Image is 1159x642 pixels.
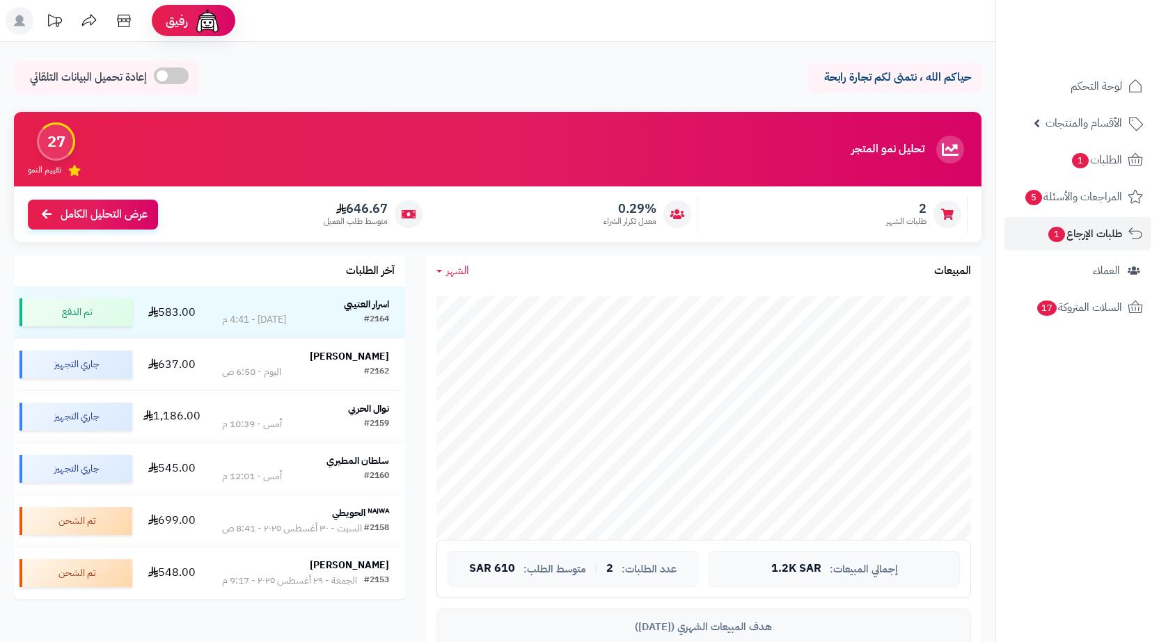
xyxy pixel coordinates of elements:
[1004,180,1151,214] a: المراجعات والأسئلة5
[1004,254,1151,287] a: العملاء
[1024,187,1122,207] span: المراجعات والأسئلة
[364,574,389,588] div: #2153
[222,417,282,431] div: أمس - 10:39 م
[1071,77,1122,96] span: لوحة التحكم
[606,563,613,575] span: 2
[348,401,389,416] strong: نوال الحربي
[1047,224,1122,243] span: طلبات الإرجاع
[332,506,389,520] strong: ᴺᴬᴶᵂᴬ الحويطي
[364,417,389,431] div: #2159
[19,403,132,431] div: جاري التجهيز
[19,559,132,587] div: تم الشحن
[19,455,132,483] div: جاري التجهيز
[446,262,469,279] span: الشهر
[138,443,207,495] td: 545.00
[30,70,147,86] span: إعادة تحميل البيانات التلقائي
[222,574,357,588] div: الجمعة - ٢٩ أغسطس ٢٠٢٥ - 9:17 م
[346,265,395,278] h3: آخر الطلبات
[448,620,960,634] div: هدف المبيعات الشهري ([DATE])
[1037,300,1057,316] span: 17
[1025,190,1042,205] span: 5
[28,200,158,230] a: عرض التحليل الكامل
[469,563,515,575] span: 610 SAR
[37,7,72,38] a: تحديثات المنصة
[222,313,286,327] div: [DATE] - 4:41 م
[1071,150,1122,170] span: الطلبات
[851,143,924,156] h3: تحليل نمو المتجر
[886,216,927,227] span: طلبات الشهر
[19,351,132,378] div: جاري التجهيز
[1036,298,1122,317] span: السلات المتروكة
[364,365,389,379] div: #2162
[1046,113,1122,133] span: الأقسام والمنتجات
[310,349,389,364] strong: [PERSON_NAME]
[28,164,61,176] span: تقييم النمو
[324,216,388,227] span: متوسط طلب العميل
[934,265,971,278] h3: المبيعات
[166,13,188,29] span: رفيق
[1072,153,1089,168] span: 1
[1048,227,1065,242] span: 1
[61,207,148,223] span: عرض التحليل الكامل
[364,522,389,536] div: #2158
[222,470,282,483] div: أمس - 12:01 م
[138,339,207,390] td: 637.00
[138,391,207,442] td: 1,186.00
[622,563,677,575] span: عدد الطلبات:
[594,563,598,574] span: |
[436,263,469,279] a: الشهر
[830,563,898,575] span: إجمالي المبيعات:
[138,287,207,338] td: 583.00
[1064,38,1146,67] img: logo-2.png
[1004,217,1151,250] a: طلبات الإرجاع1
[138,547,207,599] td: 548.00
[344,297,389,312] strong: اسرار العتيبي
[194,7,221,35] img: ai-face.png
[222,365,281,379] div: اليوم - 6:50 ص
[138,495,207,547] td: 699.00
[19,507,132,535] div: تم الشحن
[1093,261,1120,280] span: العملاء
[364,470,389,483] div: #2160
[771,563,821,575] span: 1.2K SAR
[222,522,362,536] div: السبت - ٣٠ أغسطس ٢٠٢٥ - 8:41 ص
[523,563,586,575] span: متوسط الطلب:
[886,201,927,216] span: 2
[1004,143,1151,177] a: الطلبات1
[604,201,656,216] span: 0.29%
[326,454,389,468] strong: سلطان المطيري
[19,298,132,326] div: تم الدفع
[310,558,389,572] strong: [PERSON_NAME]
[324,201,388,216] span: 646.67
[364,313,389,327] div: #2164
[1004,291,1151,324] a: السلات المتروكة17
[1004,70,1151,103] a: لوحة التحكم
[818,70,971,86] p: حياكم الله ، نتمنى لكم تجارة رابحة
[604,216,656,227] span: معدل تكرار الشراء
